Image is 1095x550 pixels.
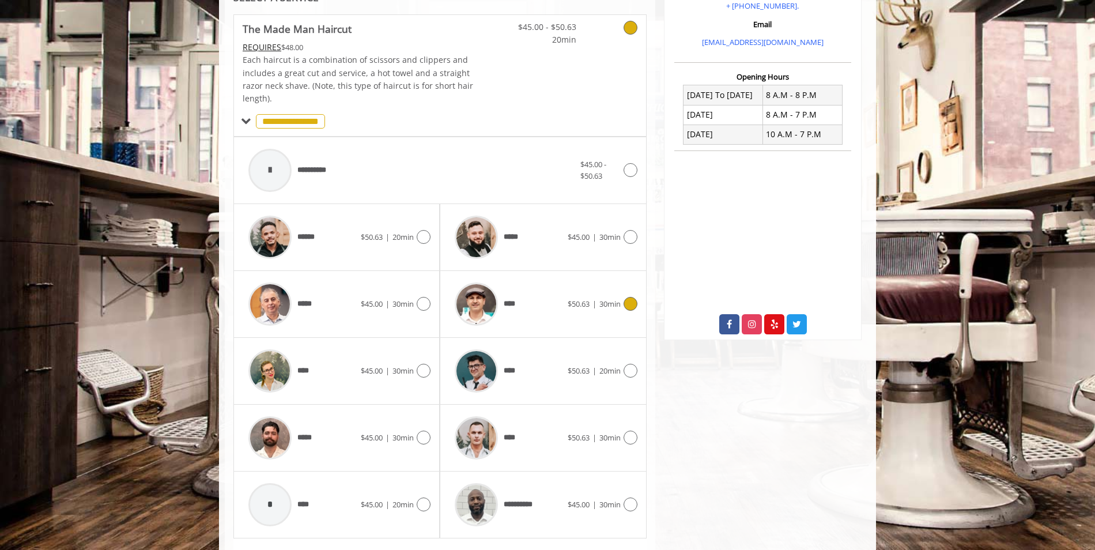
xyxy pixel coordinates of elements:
[392,299,414,309] span: 30min
[361,432,383,443] span: $45.00
[508,21,576,33] span: $45.00 - $50.63
[762,105,842,125] td: 8 A.M - 7 P.M
[599,366,621,376] span: 20min
[599,232,621,242] span: 30min
[386,232,390,242] span: |
[702,37,824,47] a: [EMAIL_ADDRESS][DOMAIN_NAME]
[568,299,590,309] span: $50.63
[386,299,390,309] span: |
[243,42,281,52] span: This service needs some Advance to be paid before we block your appointment
[599,432,621,443] span: 30min
[592,499,596,510] span: |
[580,159,606,182] span: $45.00 - $50.63
[243,21,352,37] b: The Made Man Haircut
[361,232,383,242] span: $50.63
[762,125,842,144] td: 10 A.M - 7 P.M
[568,432,590,443] span: $50.63
[386,366,390,376] span: |
[592,299,596,309] span: |
[684,125,763,144] td: [DATE]
[684,105,763,125] td: [DATE]
[568,232,590,242] span: $45.00
[392,366,414,376] span: 30min
[568,366,590,376] span: $50.63
[568,499,590,510] span: $45.00
[677,20,848,28] h3: Email
[592,432,596,443] span: |
[726,1,799,11] a: + [PHONE_NUMBER].
[508,33,576,46] span: 20min
[386,432,390,443] span: |
[386,499,390,510] span: |
[599,499,621,510] span: 30min
[592,366,596,376] span: |
[762,85,842,105] td: 8 A.M - 8 P.M
[243,54,473,104] span: Each haircut is a combination of scissors and clippers and includes a great cut and service, a ho...
[361,299,383,309] span: $45.00
[361,499,383,510] span: $45.00
[392,499,414,510] span: 20min
[243,41,474,54] div: $48.00
[599,299,621,309] span: 30min
[392,432,414,443] span: 30min
[361,366,383,376] span: $45.00
[592,232,596,242] span: |
[684,85,763,105] td: [DATE] To [DATE]
[674,73,851,81] h3: Opening Hours
[392,232,414,242] span: 20min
